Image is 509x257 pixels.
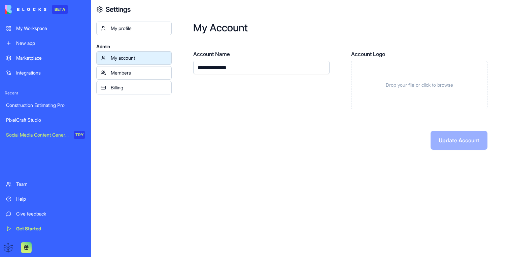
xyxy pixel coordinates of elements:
div: My account [111,55,167,61]
div: My profile [111,25,167,32]
div: PixelCraft Studio [6,117,85,123]
span: Admin [96,43,172,50]
a: BETA [5,5,68,14]
div: My Workspace [16,25,85,32]
a: My account [96,51,172,65]
div: Get Started [16,225,85,232]
div: BETA [52,5,68,14]
a: Help [2,192,89,206]
div: Construction Estimating Pro [6,102,85,109]
div: TRY [74,131,85,139]
div: Drop your file or click to browse [351,61,487,109]
a: My profile [96,22,172,35]
a: Give feedback [2,207,89,221]
div: Social Media Content Generator [6,132,69,138]
label: Account Logo [351,50,487,58]
div: New app [16,40,85,47]
div: Marketplace [16,55,85,61]
a: New app [2,36,89,50]
a: Team [2,177,89,191]
a: Social Media Content GeneratorTRY [2,128,89,142]
a: Construction Estimating Pro [2,98,89,112]
h4: Settings [106,5,131,14]
a: Get Started [2,222,89,235]
img: logo [5,5,46,14]
span: Recent [2,90,89,96]
a: My Workspace [2,22,89,35]
div: Integrations [16,69,85,76]
a: Marketplace [2,51,89,65]
div: Help [16,196,85,202]
a: Integrations [2,66,89,80]
label: Account Name [193,50,330,58]
span: Drop your file or click to browse [386,82,453,88]
div: Give feedback [16,210,85,217]
a: Billing [96,81,172,94]
img: ACg8ocJXc4biGNmL-6_84M9niqKohncbsBQNEji79DO8k46BE60Re2nP=s96-c [3,242,14,253]
div: Members [111,69,167,76]
div: Billing [111,84,167,91]
a: PixelCraft Studio [2,113,89,127]
a: Members [96,66,172,80]
div: Team [16,181,85,188]
h2: My Account [193,22,487,34]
